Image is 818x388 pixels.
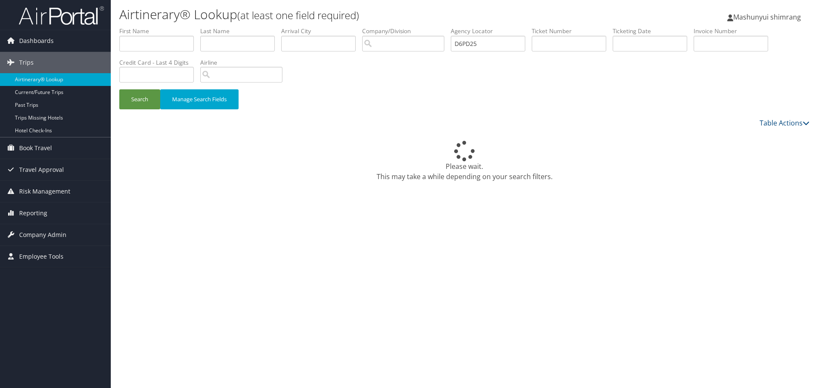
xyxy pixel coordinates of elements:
a: Table Actions [760,118,809,128]
label: Agency Locator [451,27,532,35]
label: Arrival City [281,27,362,35]
h1: Airtinerary® Lookup [119,6,579,23]
button: Manage Search Fields [160,89,239,109]
label: Ticket Number [532,27,613,35]
small: (at least one field required) [237,8,359,22]
button: Search [119,89,160,109]
span: Book Travel [19,137,52,159]
span: Reporting [19,203,47,224]
label: Last Name [200,27,281,35]
label: Invoice Number [694,27,775,35]
img: airportal-logo.png [19,6,104,26]
span: Employee Tools [19,246,63,267]
span: Mashunyui shimrang [733,12,801,22]
span: Risk Management [19,181,70,202]
a: Mashunyui shimrang [727,4,809,30]
label: Ticketing Date [613,27,694,35]
span: Travel Approval [19,159,64,180]
span: Company Admin [19,224,66,245]
span: Trips [19,52,34,73]
label: First Name [119,27,200,35]
div: Please wait. This may take a while depending on your search filters. [119,141,809,182]
label: Credit Card - Last 4 Digits [119,58,200,67]
span: Dashboards [19,30,54,51]
label: Airline [200,58,289,67]
label: Company/Division [362,27,451,35]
